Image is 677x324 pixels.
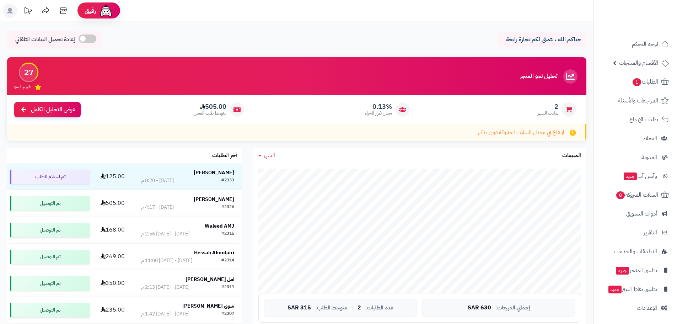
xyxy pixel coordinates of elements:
[598,224,673,241] a: التقارير
[608,284,657,294] span: تطبيق نقاط البيع
[503,36,581,44] p: حياكم الله ، نتمنى لكم تجارة رابحة
[221,204,234,211] div: #2326
[643,133,657,143] span: العملاء
[221,230,234,238] div: #2315
[598,205,673,222] a: أدوات التسويق
[14,84,31,90] span: تقييم النمو
[618,96,658,106] span: المراجعات والأسئلة
[141,177,174,184] div: [DATE] - 8:20 م
[619,58,658,68] span: الأقسام والمنتجات
[637,303,657,313] span: الإعدادات
[85,6,96,15] span: رفيق
[358,305,361,311] span: 2
[194,103,226,111] span: 505.00
[141,204,174,211] div: [DATE] - 4:17 م
[31,106,75,114] span: عرض التحليل الكامل
[92,244,133,270] td: 269.00
[288,305,311,311] span: 315 SAR
[562,153,581,159] h3: المبيعات
[10,276,90,291] div: تم التوصيل
[598,36,673,53] a: لوحة التحكم
[468,305,491,311] span: 630 SAR
[495,305,530,311] span: إجمالي المبيعات:
[10,250,90,264] div: تم التوصيل
[538,103,558,111] span: 2
[598,92,673,109] a: المراجعات والأسئلة
[629,17,670,32] img: logo-2.png
[92,217,133,243] td: 168.00
[141,284,189,291] div: [DATE] - [DATE] 2:13 م
[194,169,234,176] strong: [PERSON_NAME]
[263,151,275,160] span: الشهر
[14,102,81,117] a: عرض التحليل الكامل
[221,257,234,264] div: #2314
[221,284,234,291] div: #2311
[644,228,657,238] span: التقارير
[258,152,275,160] a: الشهر
[615,265,657,275] span: تطبيق المتجر
[632,77,658,87] span: الطلبات
[641,152,657,162] span: المدونة
[212,153,237,159] h3: آخر الطلبات
[629,115,658,124] span: طلبات الإرجاع
[194,196,234,203] strong: [PERSON_NAME]
[221,177,234,184] div: #2333
[633,78,641,86] span: 1
[616,191,625,199] span: 8
[351,305,353,310] span: |
[141,257,192,264] div: [DATE] - [DATE] 11:00 م
[10,223,90,237] div: تم التوصيل
[99,4,113,18] img: ai-face.png
[624,172,637,180] span: جديد
[598,262,673,279] a: تطبيق المتجرجديد
[182,302,234,310] strong: شوق [PERSON_NAME]
[194,249,234,256] strong: Hessah Almutairi
[221,310,234,318] div: #2307
[315,305,347,311] span: متوسط الطلب:
[632,39,658,49] span: لوحة التحكم
[478,128,564,137] span: ارتفاع في معدل السلات المتروكة دون تذكير
[92,190,133,217] td: 505.00
[10,303,90,317] div: تم التوصيل
[614,246,657,256] span: التطبيقات والخدمات
[19,4,37,20] a: تحديثات المنصة
[598,299,673,317] a: الإعدادات
[538,110,558,116] span: طلبات الشهر
[598,149,673,166] a: المدونة
[205,222,234,230] strong: Waleed AMJ
[616,190,658,200] span: السلات المتروكة
[598,130,673,147] a: العملاء
[141,310,189,318] div: [DATE] - [DATE] 1:42 م
[365,110,392,116] span: معدل تكرار الشراء
[92,164,133,190] td: 125.00
[623,171,657,181] span: وآتس آب
[92,270,133,297] td: 350.00
[598,186,673,203] a: السلات المتروكة8
[608,286,622,293] span: جديد
[15,36,75,44] span: إعادة تحميل البيانات التلقائي
[92,297,133,323] td: 235.00
[10,196,90,211] div: تم التوصيل
[598,281,673,298] a: تطبيق نقاط البيعجديد
[194,110,226,116] span: متوسط طلب العميل
[520,73,557,80] h3: تحليل نمو المتجر
[10,170,90,184] div: تم استلام الطلب
[598,73,673,90] a: الطلبات1
[598,243,673,260] a: التطبيقات والخدمات
[186,276,234,283] strong: امل [PERSON_NAME]
[598,168,673,185] a: وآتس آبجديد
[598,111,673,128] a: طلبات الإرجاع
[365,103,392,111] span: 0.13%
[141,230,189,238] div: [DATE] - [DATE] 2:56 م
[616,267,629,275] span: جديد
[626,209,657,219] span: أدوات التسويق
[365,305,393,311] span: عدد الطلبات:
